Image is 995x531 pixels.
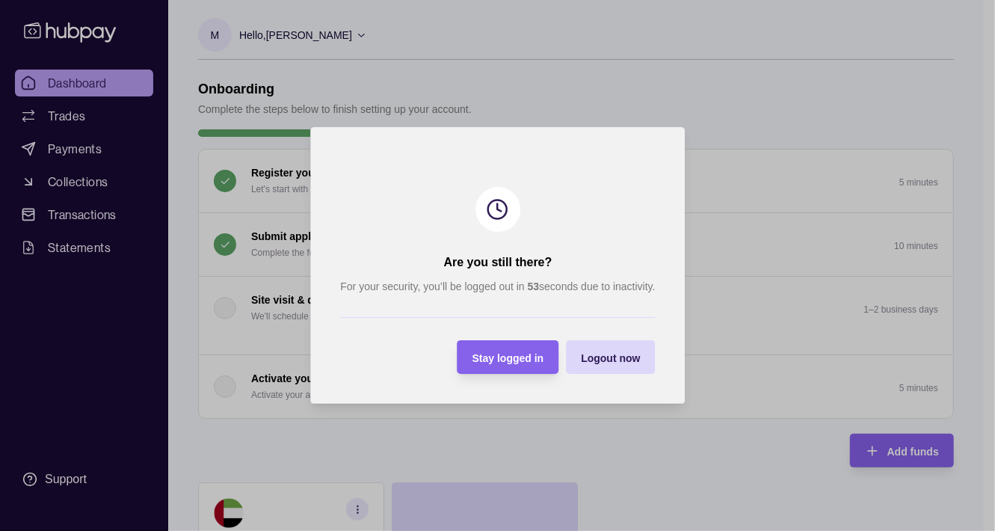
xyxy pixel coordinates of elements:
strong: 53 [527,280,539,292]
button: Stay logged in [457,340,558,374]
h2: Are you still there? [443,254,552,271]
span: Logout now [581,352,640,364]
span: Stay logged in [472,352,543,364]
button: Logout now [566,340,655,374]
p: For your security, you’ll be logged out in seconds due to inactivity. [340,278,655,295]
